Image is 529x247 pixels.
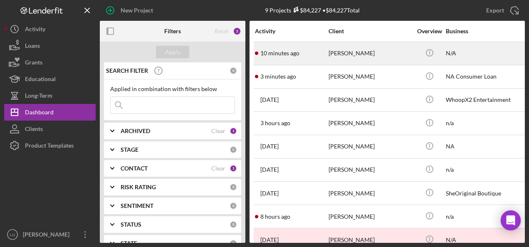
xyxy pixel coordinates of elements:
b: SENTIMENT [121,203,153,209]
div: 0 [230,202,237,210]
button: Long-Term [4,87,96,104]
button: Educational [4,71,96,87]
button: Loans [4,37,96,54]
div: Dashboard [25,104,54,123]
b: STAGE [121,146,138,153]
b: STATE [121,240,137,247]
div: Activity [25,21,45,40]
b: CONTACT [121,165,148,172]
b: ARCHIVED [121,128,150,134]
time: 2025-09-10 20:20 [260,73,296,80]
div: 0 [230,67,237,74]
b: STATUS [121,221,141,228]
div: $84,227 [291,7,321,14]
div: 0 [230,146,237,153]
button: Activity [4,21,96,37]
div: Loans [25,37,40,56]
div: Clients [25,121,43,139]
div: Open Intercom Messenger [501,210,521,230]
div: 0 [230,183,237,191]
button: Apply [156,46,189,58]
b: RISK RATING [121,184,156,190]
div: WhoopX2 Entertainment [446,89,529,111]
div: [PERSON_NAME] [329,182,412,204]
time: 2025-09-10 17:38 [260,120,290,126]
b: Filters [164,28,181,35]
div: Export [486,2,504,19]
div: Activity [255,28,328,35]
time: 2025-09-10 12:33 [260,213,290,220]
div: Applied in combination with filters below [110,86,235,92]
div: 1 [230,165,237,172]
button: Product Templates [4,137,96,154]
div: NA [446,136,529,158]
div: 0 [230,221,237,228]
time: 2025-07-29 19:38 [260,190,279,197]
div: 9 Projects • $84,227 Total [265,7,360,14]
button: Clients [4,121,96,137]
div: N/A [446,42,529,64]
div: n/a [446,159,529,181]
div: [PERSON_NAME] [329,66,412,88]
div: 0 [230,240,237,247]
div: [PERSON_NAME] [21,226,75,245]
div: Clear [211,128,225,134]
button: Export [478,2,525,19]
time: 2025-09-03 21:25 [260,143,279,150]
div: [PERSON_NAME] [329,42,412,64]
div: [PERSON_NAME] [329,159,412,181]
div: NA Consumer Loan [446,66,529,88]
b: SEARCH FILTER [106,67,148,74]
div: 2 [233,27,241,35]
div: Client [329,28,412,35]
button: New Project [100,2,161,19]
button: Grants [4,54,96,71]
div: 1 [230,127,237,135]
div: Clear [211,165,225,172]
button: Dashboard [4,104,96,121]
time: 2025-09-09 17:38 [260,96,279,103]
div: Educational [25,71,56,89]
div: Overview [414,28,445,35]
button: LG[PERSON_NAME] [4,226,96,243]
div: SheOriginal Boutique [446,182,529,204]
div: Reset [215,28,229,35]
div: [PERSON_NAME] [329,205,412,227]
div: [PERSON_NAME] [329,89,412,111]
div: New Project [121,2,153,19]
time: 2025-08-27 17:14 [260,166,279,173]
div: Product Templates [25,137,74,156]
div: Apply [165,46,180,58]
div: n/a [446,205,529,227]
div: Long-Term [25,87,52,106]
div: n/a [446,112,529,134]
time: 2024-10-30 19:39 [260,237,279,243]
div: [PERSON_NAME] [329,112,412,134]
div: Grants [25,54,42,73]
div: Business [446,28,529,35]
time: 2025-09-10 20:13 [260,50,299,57]
div: [PERSON_NAME] [329,136,412,158]
text: LG [10,232,15,237]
